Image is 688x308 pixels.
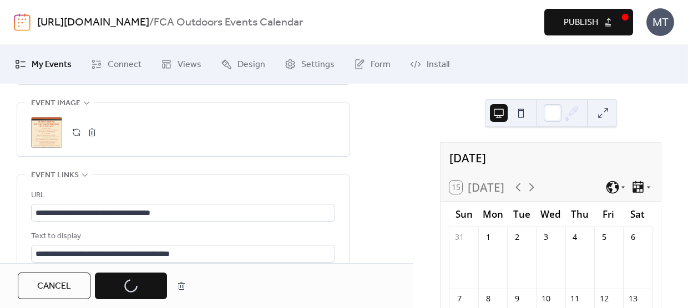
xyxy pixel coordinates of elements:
span: Settings [301,58,335,71]
span: Publish [564,16,598,29]
div: Text to display [31,230,333,243]
div: 31 [454,231,465,242]
div: 3 [540,231,552,242]
div: 5 [599,231,610,242]
div: Fri [594,202,623,227]
span: Event image [31,97,80,110]
span: Event links [31,169,79,182]
div: 8 [483,292,494,304]
div: Sat [623,202,652,227]
a: Form [346,49,399,79]
div: 9 [512,292,523,304]
div: 10 [540,292,552,304]
a: Install [402,49,458,79]
div: URL [31,189,333,202]
div: 7 [454,292,465,304]
div: 4 [569,231,580,242]
img: logo [14,13,31,31]
b: FCA Outdoors Events Calendar [154,12,303,33]
a: Views [153,49,210,79]
button: Publish [544,9,633,35]
span: Install [427,58,449,71]
div: 1 [483,231,494,242]
div: Sun [449,202,478,227]
button: Cancel [18,273,90,299]
a: Settings [276,49,343,79]
span: Design [237,58,265,71]
b: / [149,12,154,33]
div: 13 [628,292,639,304]
div: Mon [478,202,507,227]
div: MT [646,8,674,36]
a: Design [213,49,274,79]
div: ; [31,117,62,148]
span: Views [178,58,201,71]
div: 12 [599,292,610,304]
span: Connect [108,58,141,71]
div: Thu [565,202,594,227]
a: [URL][DOMAIN_NAME] [37,12,149,33]
a: Connect [83,49,150,79]
div: 2 [512,231,523,242]
div: Tue [507,202,536,227]
div: 6 [628,231,639,242]
div: [DATE] [441,143,661,173]
span: Cancel [37,280,71,293]
a: My Events [7,49,80,79]
div: 11 [569,292,580,304]
span: Form [371,58,391,71]
span: My Events [32,58,72,71]
div: Wed [536,202,565,227]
